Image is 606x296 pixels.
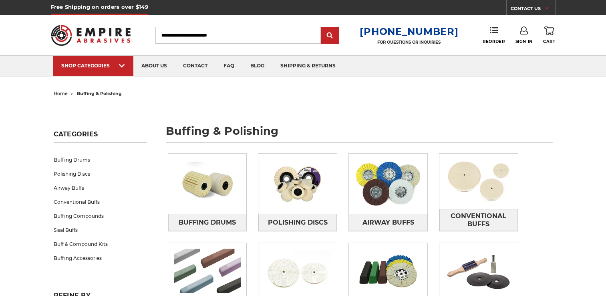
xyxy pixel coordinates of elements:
span: Buffing Drums [179,216,236,229]
a: Buffing Compounds [54,209,147,223]
input: Submit [322,28,338,44]
span: Sign In [515,39,533,44]
a: Cart [543,26,555,44]
h1: buffing & polishing [166,126,553,143]
img: Buffing Drums [168,156,247,211]
a: contact [175,56,215,76]
h5: Categories [54,130,147,143]
a: CONTACT US [511,4,555,15]
span: Reorder [483,39,505,44]
p: FOR QUESTIONS OR INQUIRIES [360,40,458,45]
a: Conventional Buffs [439,209,518,231]
a: faq [215,56,242,76]
div: SHOP CATEGORIES [61,63,125,69]
a: Airway Buffs [349,214,427,231]
a: about us [133,56,175,76]
a: [PHONE_NUMBER] [360,26,458,37]
a: Buff & Compound Kits [54,237,147,251]
a: Conventional Buffs [54,195,147,209]
a: Buffing Accessories [54,251,147,265]
img: Airway Buffs [349,156,427,211]
a: Reorder [483,26,505,44]
span: Polishing Discs [268,216,328,229]
img: Conventional Buffs [439,154,518,209]
a: home [54,91,68,96]
a: blog [242,56,272,76]
a: shipping & returns [272,56,344,76]
a: Polishing Discs [54,167,147,181]
img: Polishing Discs [258,156,337,211]
a: Polishing Discs [258,214,337,231]
a: Airway Buffs [54,181,147,195]
span: Cart [543,39,555,44]
span: buffing & polishing [77,91,122,96]
a: Buffing Drums [168,214,247,231]
span: Airway Buffs [362,216,414,229]
a: Sisal Buffs [54,223,147,237]
a: Buffing Drums [54,153,147,167]
img: Empire Abrasives [51,20,131,51]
